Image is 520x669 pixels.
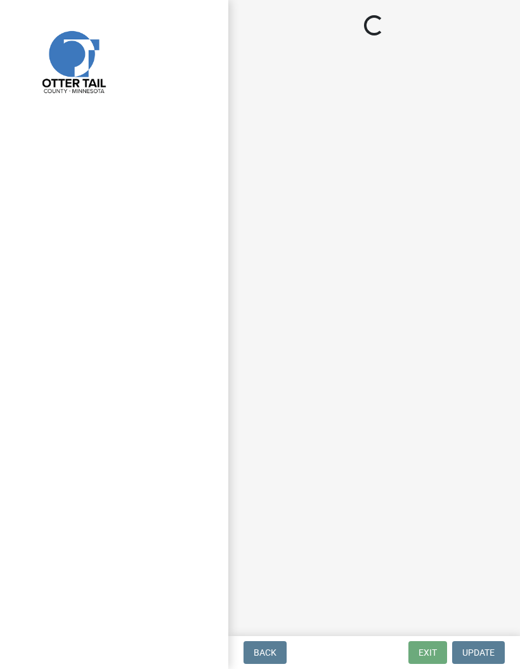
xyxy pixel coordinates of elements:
[254,647,276,658] span: Back
[408,641,447,664] button: Exit
[25,13,120,108] img: Otter Tail County, Minnesota
[452,641,505,664] button: Update
[244,641,287,664] button: Back
[462,647,495,658] span: Update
